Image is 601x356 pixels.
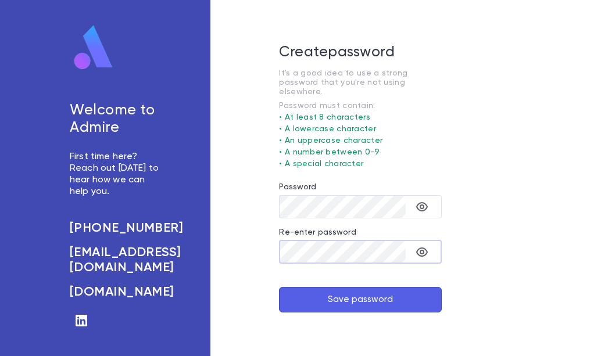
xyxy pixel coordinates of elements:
a: [DOMAIN_NAME] [70,285,164,300]
a: [EMAIL_ADDRESS][DOMAIN_NAME] [70,245,164,275]
p: • A lowercase character [279,124,442,134]
img: logo [70,24,117,71]
p: It's a good idea to use a strong password that you're not using elsewhere. [279,69,442,96]
p: • At least 8 characters [279,113,442,122]
p: First time here? Reach out [DATE] to hear how we can help you. [70,151,164,197]
button: toggle password visibility [410,195,434,218]
button: Save password [279,287,442,312]
a: [PHONE_NUMBER] [70,221,164,236]
p: Password must contain: [279,101,442,110]
p: • A special character [279,159,442,168]
button: toggle password visibility [410,240,434,264]
label: Re-enter password [279,228,356,237]
h5: Welcome to Admire [70,102,164,137]
p: • A number between 0-9 [279,148,442,157]
h5: Create password [279,44,442,62]
p: • An uppercase character [279,136,442,145]
label: Password [279,182,316,192]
